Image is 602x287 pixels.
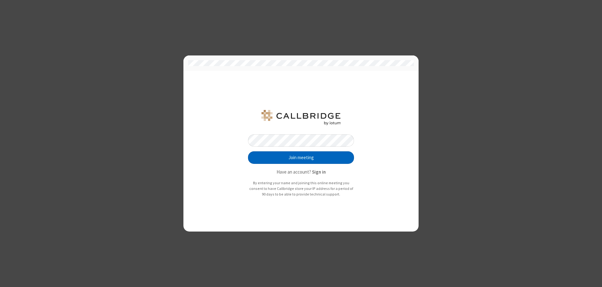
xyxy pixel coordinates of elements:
p: By entering your name and joining this online meeting you consent to have Callbridge store your I... [248,180,354,197]
strong: Sign in [312,169,326,175]
p: Have an account? [248,169,354,176]
img: QA Selenium DO NOT DELETE OR CHANGE [260,110,342,125]
button: Sign in [312,169,326,176]
button: Join meeting [248,151,354,164]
